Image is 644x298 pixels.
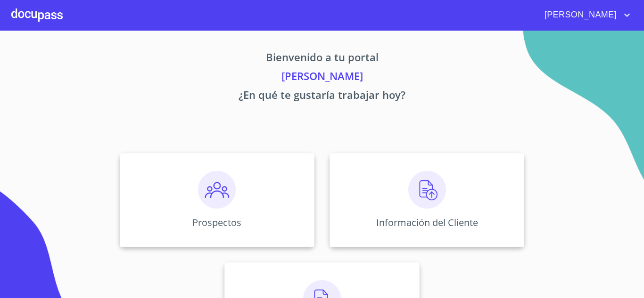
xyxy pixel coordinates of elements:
p: Prospectos [192,216,241,229]
img: carga.png [408,171,446,209]
p: Bienvenido a tu portal [32,49,612,68]
span: [PERSON_NAME] [537,8,621,23]
p: ¿En qué te gustaría trabajar hoy? [32,87,612,106]
p: Información del Cliente [376,216,478,229]
button: account of current user [537,8,633,23]
p: [PERSON_NAME] [32,68,612,87]
img: prospectos.png [198,171,236,209]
